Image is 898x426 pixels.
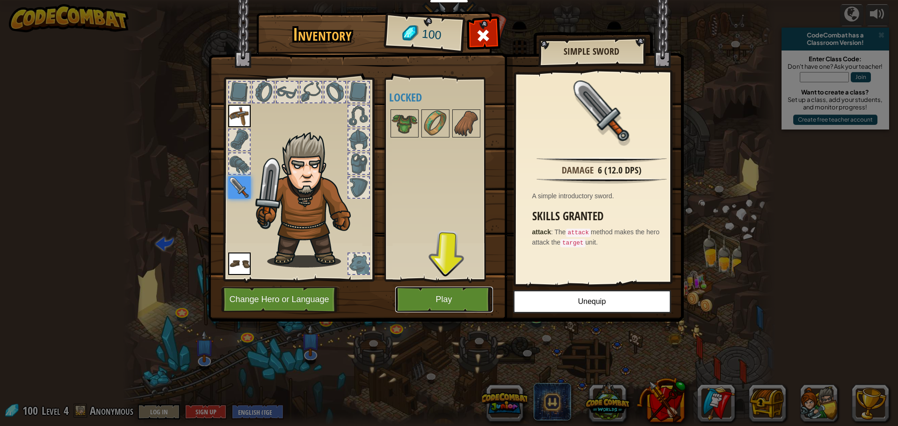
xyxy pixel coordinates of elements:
span: 100 [421,26,442,44]
img: portrait.png [572,80,632,141]
code: target [560,239,585,247]
img: portrait.png [228,176,251,199]
img: portrait.png [228,105,251,127]
h3: Skills Granted [532,210,676,223]
h2: Simple Sword [548,46,636,57]
button: Play [395,287,493,312]
img: portrait.png [228,253,251,275]
button: Change Hero or Language [221,287,340,312]
h4: Locked [389,91,507,103]
div: Damage [562,164,594,177]
h1: Inventory [263,25,382,44]
div: A simple introductory sword. [532,191,676,201]
button: Unequip [513,290,671,313]
img: portrait.png [391,110,418,137]
img: hair_m2.png [252,131,366,267]
img: portrait.png [422,110,449,137]
span: : [551,228,555,236]
img: portrait.png [453,110,479,137]
code: attack [566,229,591,237]
div: 6 (12.0 DPS) [598,164,642,177]
img: hr.png [536,178,666,184]
span: The method makes the hero attack the unit. [532,228,660,246]
strong: attack [532,228,551,236]
img: hr.png [536,157,666,163]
